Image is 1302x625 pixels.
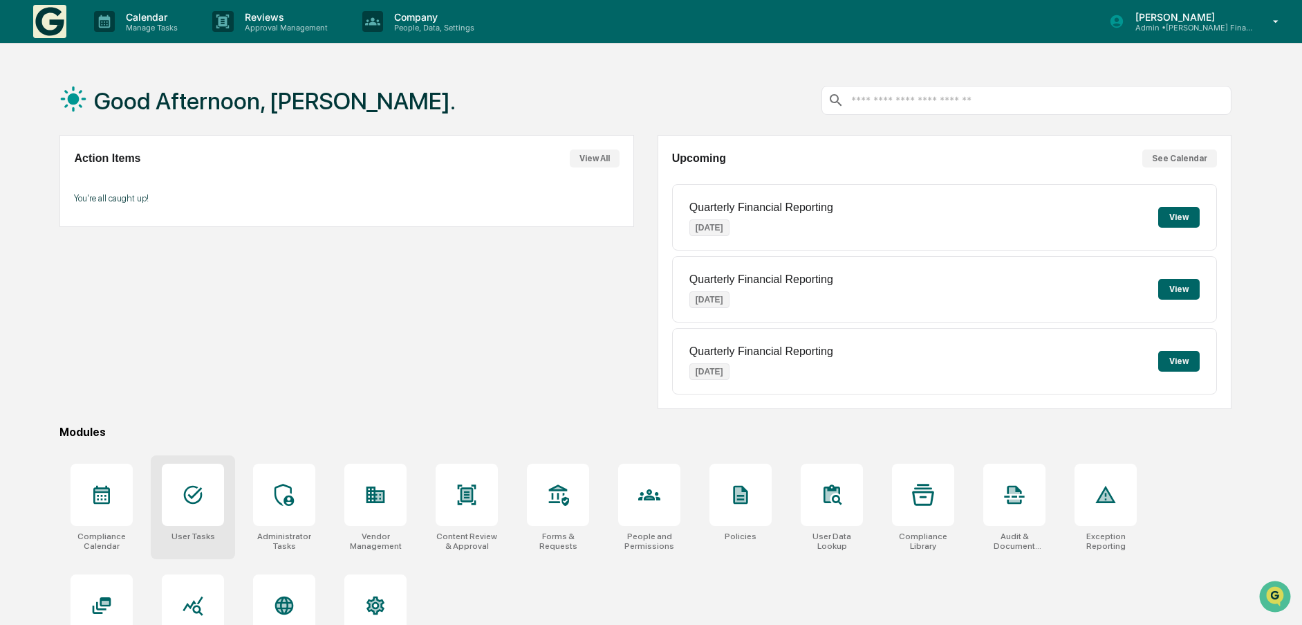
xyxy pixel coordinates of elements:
[14,106,39,131] img: 1746055101610-c473b297-6a78-478c-a979-82029cc54cd1
[689,291,729,308] p: [DATE]
[527,532,589,551] div: Forms & Requests
[672,152,726,165] h2: Upcoming
[983,532,1045,551] div: Audit & Document Logs
[235,110,252,127] button: Start new chat
[28,174,89,188] span: Preclearance
[14,29,252,51] p: How can we help?
[618,532,680,551] div: People and Permissions
[570,150,620,167] button: View All
[801,532,863,551] div: User Data Lookup
[689,273,833,286] p: Quarterly Financial Reporting
[892,532,954,551] div: Compliance Library
[383,11,481,23] p: Company
[689,219,729,236] p: [DATE]
[114,174,171,188] span: Attestations
[115,11,185,23] p: Calendar
[74,152,140,165] h2: Action Items
[33,5,66,38] img: logo
[1258,579,1295,617] iframe: Open customer support
[47,120,175,131] div: We're available if you need us!
[28,201,87,215] span: Data Lookup
[1158,279,1200,300] button: View
[1124,11,1253,23] p: [PERSON_NAME]
[71,532,133,551] div: Compliance Calendar
[8,169,95,194] a: 🖐️Preclearance
[436,532,498,551] div: Content Review & Approval
[138,235,167,245] span: Pylon
[253,532,315,551] div: Administrator Tasks
[1158,351,1200,372] button: View
[234,23,335,33] p: Approval Management
[689,345,833,358] p: Quarterly Financial Reporting
[100,176,111,187] div: 🗄️
[47,106,227,120] div: Start new chat
[14,176,25,187] div: 🖐️
[1142,150,1217,167] button: See Calendar
[1075,532,1137,551] div: Exception Reporting
[97,234,167,245] a: Powered byPylon
[1158,207,1200,228] button: View
[725,532,756,541] div: Policies
[8,195,93,220] a: 🔎Data Lookup
[59,426,1231,439] div: Modules
[115,23,185,33] p: Manage Tasks
[689,201,833,214] p: Quarterly Financial Reporting
[14,202,25,213] div: 🔎
[171,532,215,541] div: User Tasks
[234,11,335,23] p: Reviews
[74,193,619,203] p: You're all caught up!
[344,532,407,551] div: Vendor Management
[383,23,481,33] p: People, Data, Settings
[1124,23,1253,33] p: Admin • [PERSON_NAME] Financial Advisors
[94,87,456,115] h1: Good Afternoon, [PERSON_NAME].
[689,363,729,380] p: [DATE]
[95,169,177,194] a: 🗄️Attestations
